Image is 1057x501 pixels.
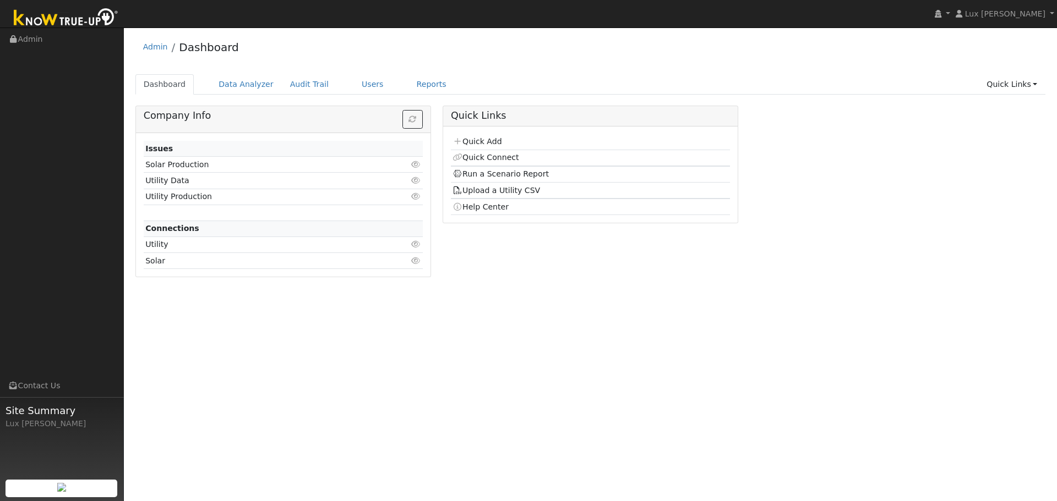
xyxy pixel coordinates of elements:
i: Click to view [411,161,421,168]
a: Dashboard [135,74,194,95]
a: Audit Trail [282,74,337,95]
img: retrieve [57,483,66,492]
td: Solar Production [144,157,378,173]
td: Utility Data [144,173,378,189]
a: Quick Links [978,74,1045,95]
span: Lux [PERSON_NAME] [965,9,1045,18]
strong: Connections [145,224,199,233]
i: Click to view [411,192,421,200]
a: Reports [408,74,455,95]
a: Quick Connect [453,153,519,162]
td: Utility [144,236,378,252]
h5: Company Info [144,110,423,122]
a: Admin [143,42,168,51]
td: Solar [144,253,378,269]
a: Quick Add [453,137,502,146]
td: Utility Production [144,189,378,205]
i: Click to view [411,177,421,184]
span: Site Summary [6,403,118,418]
a: Upload a Utility CSV [453,186,540,195]
i: Click to view [411,240,421,248]
a: Run a Scenario Report [453,169,549,178]
strong: Issues [145,144,173,153]
a: Data Analyzer [210,74,282,95]
img: Know True-Up [8,6,124,31]
a: Users [353,74,392,95]
h5: Quick Links [451,110,730,122]
i: Click to view [411,257,421,265]
a: Help Center [453,202,509,211]
div: Lux [PERSON_NAME] [6,418,118,430]
a: Dashboard [179,41,239,54]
